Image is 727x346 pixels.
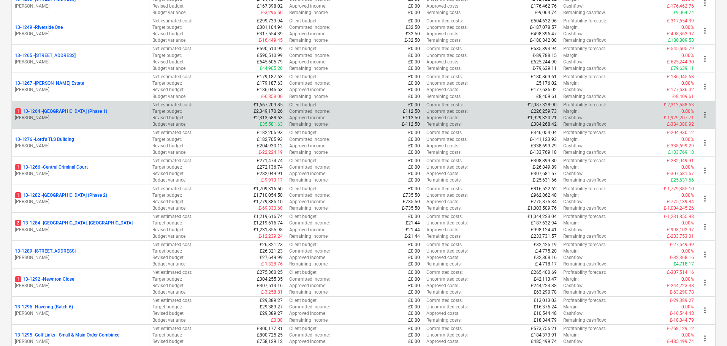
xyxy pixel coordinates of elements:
p: £226,259.73 [531,108,557,115]
p: Revised budget : [152,199,185,205]
p: Profitability forecast : [563,130,606,136]
p: £204,930.12 [257,143,283,149]
p: £-25,631.66 [532,177,557,183]
p: £177,636.02 [531,87,557,93]
p: £-498,363.97 [667,31,694,37]
p: Committed income : [289,80,330,87]
p: 13-1266 - Central Criminal Court [15,164,88,171]
p: Approved income : [289,59,326,65]
p: Net estimated cost : [152,213,192,220]
p: £32.50 [405,31,420,37]
p: £-9,064.74 [535,9,557,16]
p: £179,187.63 [257,74,283,80]
p: [PERSON_NAME] [15,254,146,261]
p: Committed costs : [426,102,463,108]
p: £-6,858.00 [261,93,283,100]
p: Approved costs : [426,31,459,37]
p: 0.00% [681,192,694,199]
p: £182,705.93 [257,136,283,143]
p: £299,739.94 [257,18,283,24]
p: Revised budget : [152,3,185,9]
p: £0.00 [408,18,420,24]
div: 13-1265 -[STREET_ADDRESS][PERSON_NAME] [15,52,146,65]
p: Target budget : [152,136,182,143]
p: Budget variance : [152,205,187,212]
p: Budget variance : [152,149,187,156]
p: Approved costs : [426,171,459,177]
p: £346,054.04 [531,130,557,136]
p: Approved income : [289,115,326,121]
p: Approved income : [289,87,326,93]
p: £1,003,509.76 [527,205,557,212]
p: Uncommitted costs : [426,136,468,143]
p: £32.50 [405,24,420,31]
p: Approved income : [289,143,326,149]
p: Net estimated cost : [152,18,192,24]
p: £625,244.90 [531,59,557,65]
p: Margin : [563,80,579,87]
p: Remaining cashflow : [563,65,606,72]
p: Approved costs : [426,87,459,93]
p: £25,631.66 [671,177,694,183]
p: Remaining income : [289,177,329,183]
p: 0.00% [681,136,694,143]
p: £271,474.74 [257,158,283,164]
p: £775,875.34 [531,199,557,205]
p: Remaining income : [289,121,329,128]
p: £0.00 [408,102,420,108]
p: Approved income : [289,171,326,177]
span: more_vert [700,166,710,175]
p: Client budget : [289,130,318,136]
p: £1,710,054.50 [253,192,283,199]
p: £186,045.63 [257,87,283,93]
p: £112.50 [403,115,420,121]
p: 13-1289 - [STREET_ADDRESS] [15,248,76,254]
p: £590,510.99 [257,52,283,59]
p: £590,510.99 [257,46,283,52]
p: 13-1276 - Lord's TLS Building [15,136,74,143]
p: Uncommitted costs : [426,164,468,171]
p: £-79,639.11 [532,65,557,72]
p: Uncommitted costs : [426,52,468,59]
p: Target budget : [152,192,182,199]
p: Margin : [563,164,579,171]
span: more_vert [700,82,710,91]
p: Client budget : [289,102,318,108]
p: Committed income : [289,136,330,143]
p: £1,779,385.10 [253,199,283,205]
p: £0.00 [408,143,420,149]
p: Remaining costs : [426,149,462,156]
p: £962,862.48 [531,192,557,199]
div: 213-1284 -[GEOGRAPHIC_DATA], [GEOGRAPHIC_DATA][PERSON_NAME] [15,220,146,233]
p: Committed costs : [426,186,463,192]
p: [PERSON_NAME] [15,143,146,149]
p: £-133,769.18 [530,149,557,156]
p: Net estimated cost : [152,186,192,192]
span: 1 [15,164,21,170]
p: Approved costs : [426,143,459,149]
p: £0.00 [408,213,420,220]
p: £0.00 [408,74,420,80]
p: [PERSON_NAME] [15,338,146,345]
p: £0.00 [408,52,420,59]
p: £176,462.76 [531,3,557,9]
p: £-8,409.61 [672,93,694,100]
p: Remaining cashflow : [563,9,606,16]
p: Cashflow : [563,31,584,37]
p: [PERSON_NAME] [15,171,146,177]
span: more_vert [700,250,710,259]
p: Remaining cashflow : [563,93,606,100]
span: more_vert [700,222,710,231]
p: 0.00% [681,24,694,31]
p: £-69,330.60 [258,205,283,212]
p: £0.00 [408,158,420,164]
p: Profitability forecast : [563,158,606,164]
p: 0.00% [681,52,694,59]
span: more_vert [700,306,710,315]
p: £307,681.57 [531,171,557,177]
p: Net estimated cost : [152,130,192,136]
p: 0.00% [681,80,694,87]
p: £272,136.74 [257,164,283,171]
p: £0.00 [408,171,420,177]
p: Revised budget : [152,59,185,65]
